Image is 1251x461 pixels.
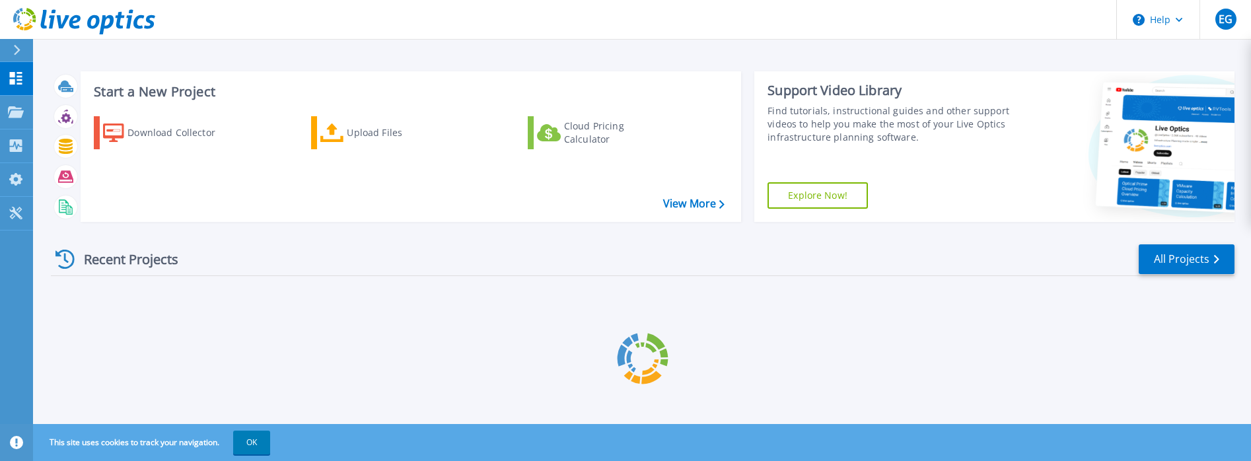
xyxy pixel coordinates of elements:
div: Find tutorials, instructional guides and other support videos to help you make the most of your L... [768,104,1012,144]
a: View More [663,197,725,210]
a: Upload Files [311,116,458,149]
div: Download Collector [127,120,233,146]
a: Cloud Pricing Calculator [528,116,675,149]
span: This site uses cookies to track your navigation. [36,431,270,454]
div: Recent Projects [51,243,196,275]
button: OK [233,431,270,454]
h3: Start a New Project [94,85,724,99]
a: Download Collector [94,116,241,149]
div: Support Video Library [768,82,1012,99]
a: Explore Now! [768,182,868,209]
div: Upload Files [347,120,452,146]
a: All Projects [1139,244,1234,274]
span: EG [1219,14,1233,24]
div: Cloud Pricing Calculator [564,120,670,146]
